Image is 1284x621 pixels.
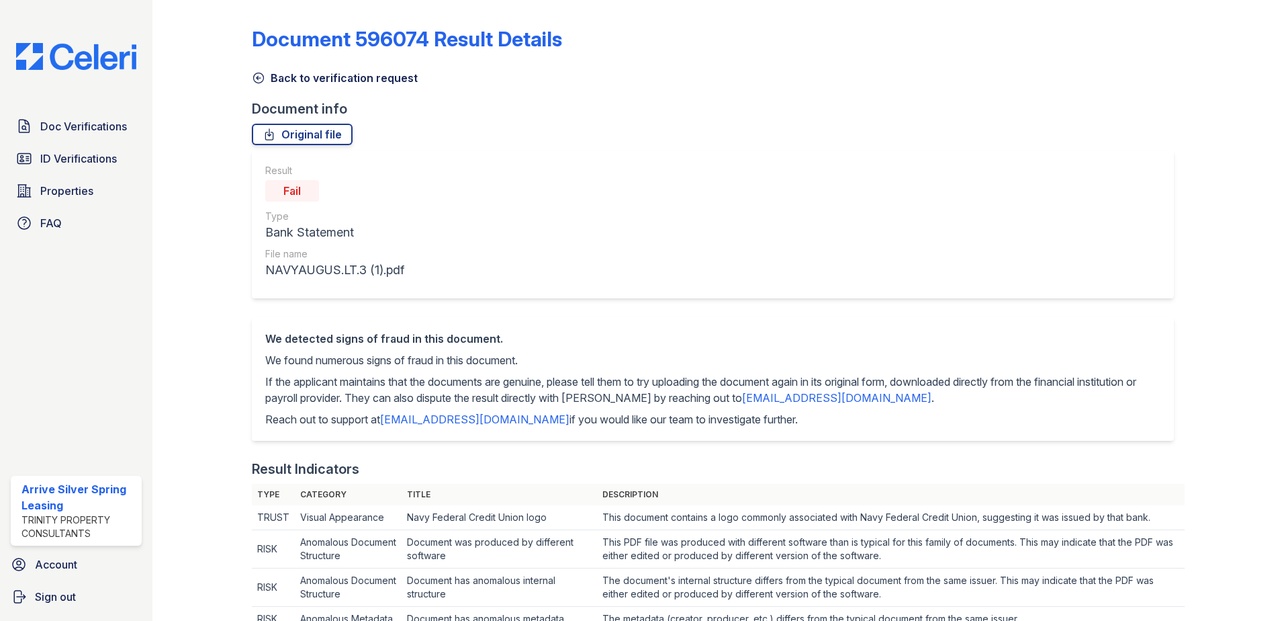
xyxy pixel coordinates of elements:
[265,411,1160,427] p: Reach out to support at if you would like our team to investigate further.
[597,569,1185,607] td: The document's internal structure differs from the typical document from the same issuer. This ma...
[40,215,62,231] span: FAQ
[11,145,142,172] a: ID Verifications
[11,177,142,204] a: Properties
[21,513,136,540] div: Trinity Property Consultants
[40,118,127,134] span: Doc Verifications
[597,530,1185,569] td: This PDF file was produced with different software than is typical for this family of documents. ...
[252,99,1185,118] div: Document info
[265,261,404,280] div: NAVYAUGUS.LT.3 (1).pdf
[742,391,931,405] a: [EMAIL_ADDRESS][DOMAIN_NAME]
[252,505,295,530] td: TRUST
[5,583,147,610] a: Sign out
[252,70,418,86] a: Back to verification request
[402,505,597,530] td: Navy Federal Credit Union logo
[265,164,404,177] div: Result
[265,352,1160,368] p: We found numerous signs of fraud in this document.
[252,124,353,145] a: Original file
[265,374,1160,406] p: If the applicant maintains that the documents are genuine, please tell them to try uploading the ...
[265,247,404,261] div: File name
[40,151,117,167] span: ID Verifications
[35,589,76,605] span: Sign out
[597,484,1185,505] th: Description
[5,551,147,578] a: Account
[265,210,404,223] div: Type
[35,556,77,573] span: Account
[931,391,934,405] span: .
[265,180,319,202] div: Fail
[295,569,402,607] td: Anomalous Document Structure
[402,484,597,505] th: Title
[5,43,147,70] img: CE_Logo_Blue-a8612792a0a2168367f1c8372b55b34899dd931a85d93a1a3d3e32e68fde9ad4.png
[380,413,569,426] a: [EMAIL_ADDRESS][DOMAIN_NAME]
[252,530,295,569] td: RISK
[40,183,93,199] span: Properties
[11,210,142,237] a: FAQ
[295,530,402,569] td: Anomalous Document Structure
[252,27,562,51] a: Document 596074 Result Details
[21,481,136,513] div: Arrive Silver Spring Leasing
[252,460,359,479] div: Result Indicators
[597,505,1185,530] td: This document contains a logo commonly associated with Navy Federal Credit Union, suggesting it w...
[265,331,1160,347] div: We detected signs of fraud in this document.
[402,530,597,569] td: Document was produced by different software
[252,484,295,505] th: Type
[252,569,295,607] td: RISK
[402,569,597,607] td: Document has anomalous internal structure
[295,484,402,505] th: Category
[265,223,404,242] div: Bank Statement
[11,113,142,140] a: Doc Verifications
[295,505,402,530] td: Visual Appearance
